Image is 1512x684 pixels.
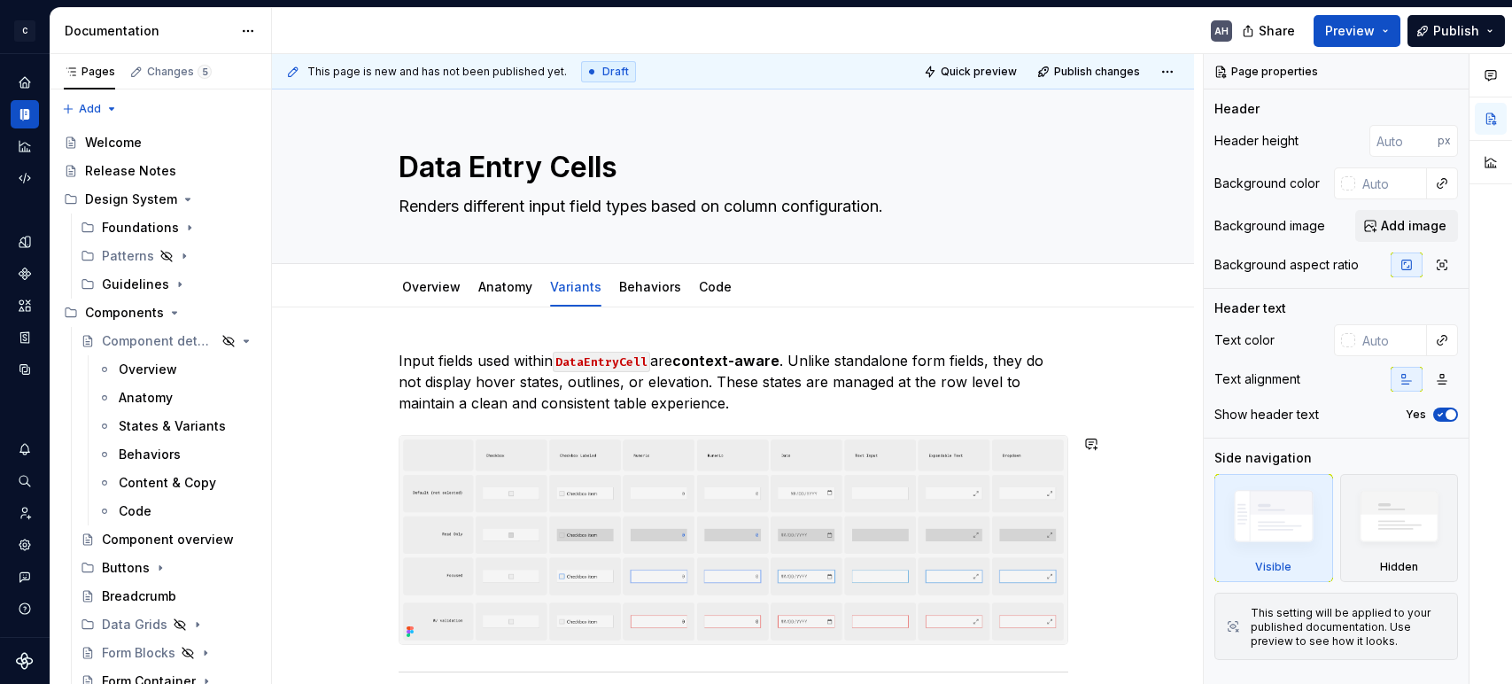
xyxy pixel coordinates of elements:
[102,247,154,265] div: Patterns
[1355,167,1427,199] input: Auto
[11,563,39,591] button: Contact support
[11,323,39,352] a: Storybook stories
[119,502,151,520] div: Code
[1381,217,1446,235] span: Add image
[147,65,212,79] div: Changes
[1369,125,1438,157] input: Auto
[119,446,181,463] div: Behaviors
[90,440,264,469] a: Behaviors
[395,192,1065,221] textarea: Renders different input field types based on column configuration.
[11,100,39,128] a: Documentation
[102,644,175,662] div: Form Blocks
[11,260,39,288] a: Components
[74,327,264,355] a: Component detail template
[74,270,264,299] div: Guidelines
[1214,474,1333,582] div: Visible
[90,384,264,412] a: Anatomy
[102,219,179,237] div: Foundations
[672,352,779,369] strong: context-aware
[16,652,34,670] svg: Supernova Logo
[90,469,264,497] a: Content & Copy
[74,610,264,639] div: Data Grids
[11,355,39,384] div: Data sources
[1407,15,1505,47] button: Publish
[198,65,212,79] span: 5
[1214,299,1286,317] div: Header text
[65,22,232,40] div: Documentation
[11,531,39,559] a: Settings
[1214,331,1275,349] div: Text color
[90,412,264,440] a: States & Variants
[57,128,264,157] a: Welcome
[74,639,264,667] a: Form Blocks
[85,190,177,208] div: Design System
[395,268,468,305] div: Overview
[85,134,142,152] div: Welcome
[395,146,1065,189] textarea: Data Entry Cells
[1233,15,1307,47] button: Share
[90,497,264,525] a: Code
[1214,406,1319,424] div: Show header text
[1214,449,1312,467] div: Side navigation
[57,97,123,121] button: Add
[74,214,264,242] div: Foundations
[4,12,46,50] button: C
[57,185,264,214] div: Design System
[1214,24,1229,38] div: AH
[1214,100,1260,118] div: Header
[119,389,173,407] div: Anatomy
[119,361,177,378] div: Overview
[79,102,101,116] span: Add
[399,350,1068,414] p: Input fields used within are . Unlike standalone form fields, they do not display hover states, o...
[1355,324,1427,356] input: Auto
[1340,474,1459,582] div: Hidden
[1259,22,1295,40] span: Share
[478,279,532,294] a: Anatomy
[11,68,39,97] a: Home
[1355,210,1458,242] button: Add image
[602,65,629,79] span: Draft
[11,291,39,320] a: Assets
[1406,408,1426,422] label: Yes
[11,499,39,527] div: Invite team
[74,242,264,270] div: Patterns
[57,157,264,185] a: Release Notes
[307,65,567,79] span: This page is new and has not been published yet.
[119,474,216,492] div: Content & Copy
[102,587,176,605] div: Breadcrumb
[1032,59,1148,84] button: Publish changes
[553,352,650,372] code: DataEntryCell
[102,332,216,350] div: Component detail template
[1054,65,1140,79] span: Publish changes
[11,164,39,192] a: Code automation
[85,162,176,180] div: Release Notes
[699,279,732,294] a: Code
[1214,132,1299,150] div: Header height
[612,268,688,305] div: Behaviors
[471,268,539,305] div: Anatomy
[402,279,461,294] a: Overview
[74,554,264,582] div: Buttons
[11,228,39,256] a: Design tokens
[14,20,35,42] div: C
[1433,22,1479,40] span: Publish
[1251,606,1446,649] div: This setting will be applied to your published documentation. Use preview to see how it looks.
[1380,560,1418,574] div: Hidden
[619,279,681,294] a: Behaviors
[1214,370,1300,388] div: Text alignment
[11,435,39,463] button: Notifications
[941,65,1017,79] span: Quick preview
[102,276,169,293] div: Guidelines
[1214,256,1359,274] div: Background aspect ratio
[102,559,150,577] div: Buttons
[1314,15,1400,47] button: Preview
